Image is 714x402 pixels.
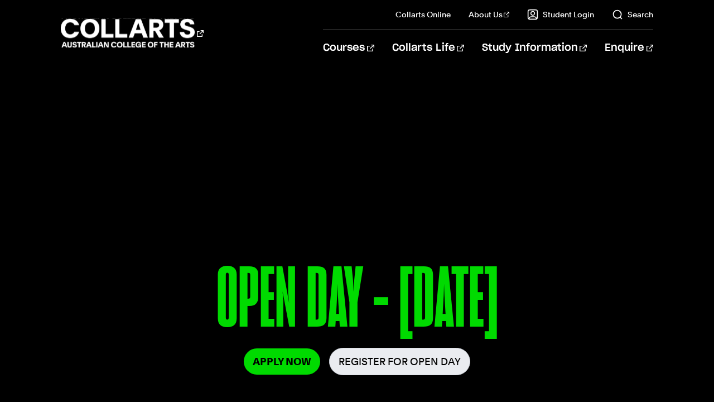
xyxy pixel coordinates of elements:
p: OPEN DAY - [DATE] [61,256,653,348]
a: Register for Open Day [329,348,470,375]
a: Collarts Life [392,30,464,66]
a: About Us [469,9,510,20]
a: Study Information [482,30,587,66]
a: Apply Now [244,348,320,375]
a: Collarts Online [395,9,451,20]
a: Search [612,9,653,20]
a: Courses [323,30,374,66]
a: Enquire [605,30,653,66]
a: Student Login [527,9,594,20]
div: Go to homepage [61,17,204,49]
